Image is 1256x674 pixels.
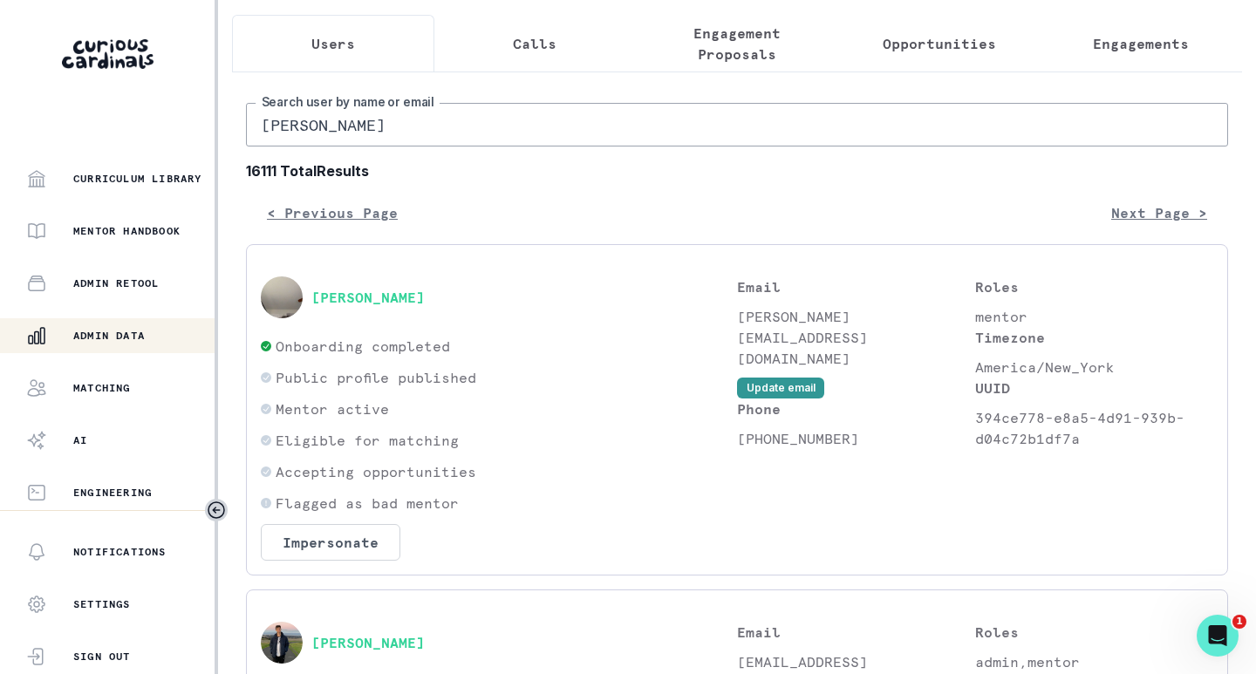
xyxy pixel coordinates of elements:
[276,367,476,388] p: Public profile published
[975,407,1213,449] p: 394ce778-e8a5-4d91-939b-d04c72b1df7a
[276,493,459,514] p: Flagged as bad mentor
[62,39,154,69] img: Curious Cardinals Logo
[975,378,1213,398] p: UUID
[1093,33,1189,54] p: Engagements
[1090,195,1228,230] button: Next Page >
[737,378,824,398] button: Update email
[311,634,425,651] button: [PERSON_NAME]
[73,329,145,343] p: Admin Data
[73,597,131,611] p: Settings
[73,650,131,664] p: Sign Out
[975,357,1213,378] p: America/New_York
[73,381,131,395] p: Matching
[737,276,975,297] p: Email
[246,195,419,230] button: < Previous Page
[311,289,425,306] button: [PERSON_NAME]
[73,486,152,500] p: Engineering
[205,499,228,521] button: Toggle sidebar
[276,398,389,419] p: Mentor active
[737,306,975,369] p: [PERSON_NAME][EMAIL_ADDRESS][DOMAIN_NAME]
[651,23,823,65] p: Engagement Proposals
[737,398,975,419] p: Phone
[73,224,181,238] p: Mentor Handbook
[73,433,87,447] p: AI
[1232,615,1246,629] span: 1
[975,306,1213,327] p: mentor
[975,651,1213,672] p: admin,mentor
[246,160,1228,181] b: 16111 Total Results
[883,33,996,54] p: Opportunities
[737,428,975,449] p: [PHONE_NUMBER]
[975,276,1213,297] p: Roles
[73,172,202,186] p: Curriculum Library
[73,545,167,559] p: Notifications
[276,336,450,357] p: Onboarding completed
[1197,615,1239,657] iframe: Intercom live chat
[975,327,1213,348] p: Timezone
[73,276,159,290] p: Admin Retool
[737,622,975,643] p: Email
[261,524,400,561] button: Impersonate
[975,622,1213,643] p: Roles
[276,430,459,451] p: Eligible for matching
[311,33,355,54] p: Users
[513,33,556,54] p: Calls
[276,461,476,482] p: Accepting opportunities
